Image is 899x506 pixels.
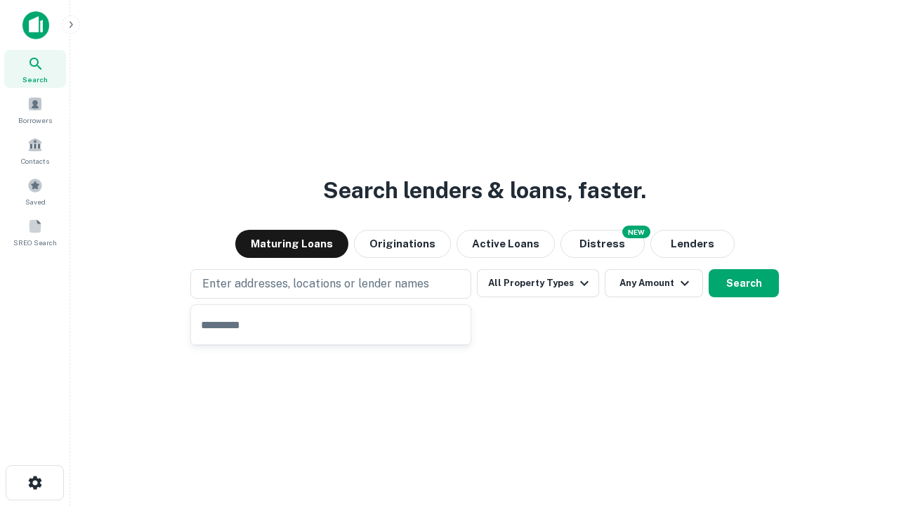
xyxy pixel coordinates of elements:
span: Search [22,74,48,85]
span: Saved [25,196,46,207]
button: Maturing Loans [235,230,348,258]
button: Active Loans [457,230,555,258]
div: NEW [622,226,650,238]
a: Borrowers [4,91,66,129]
button: All Property Types [477,269,599,297]
button: Enter addresses, locations or lender names [190,269,471,299]
button: Originations [354,230,451,258]
span: Borrowers [18,115,52,126]
iframe: Chat Widget [829,394,899,461]
p: Enter addresses, locations or lender names [202,275,429,292]
a: Search [4,50,66,88]
a: Contacts [4,131,66,169]
button: Lenders [650,230,735,258]
span: Contacts [21,155,49,167]
a: Saved [4,172,66,210]
button: Search [709,269,779,297]
span: SREO Search [13,237,57,248]
h3: Search lenders & loans, faster. [323,174,646,207]
button: Any Amount [605,269,703,297]
img: capitalize-icon.png [22,11,49,39]
a: SREO Search [4,213,66,251]
button: Search distressed loans with lien and other non-mortgage details. [560,230,645,258]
